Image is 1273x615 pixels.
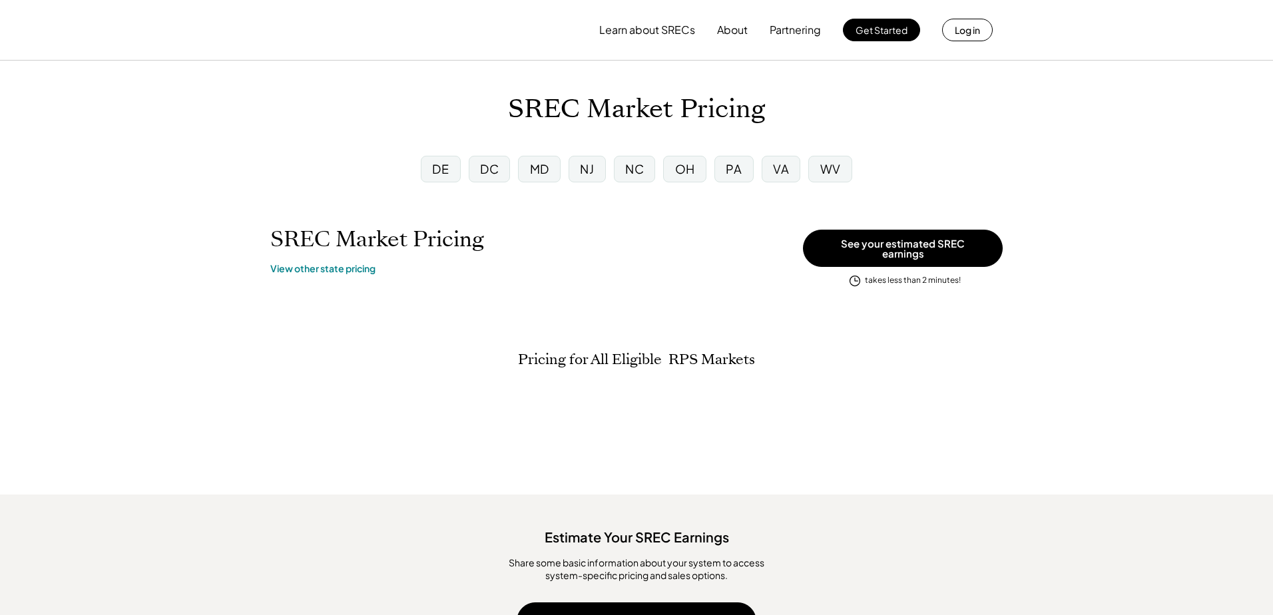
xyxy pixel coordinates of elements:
[675,160,695,177] div: OH
[432,160,449,177] div: DE
[773,160,789,177] div: VA
[625,160,644,177] div: NC
[280,7,391,53] img: yH5BAEAAAAALAAAAAABAAEAAAIBRAA7
[865,275,961,286] div: takes less than 2 minutes!
[518,351,755,368] h2: Pricing for All Eligible RPS Markets
[599,17,695,43] button: Learn about SRECs
[490,556,783,582] div: ​Share some basic information about your system to access system-specific pricing and sales options.
[803,230,1003,267] button: See your estimated SREC earnings
[480,160,499,177] div: DC
[717,17,748,43] button: About
[270,226,484,252] h1: SREC Market Pricing
[770,17,821,43] button: Partnering
[508,94,765,125] h1: SREC Market Pricing
[530,160,549,177] div: MD
[13,521,1260,546] div: Estimate Your SREC Earnings
[820,160,841,177] div: WV
[942,19,993,41] button: Log in
[843,19,920,41] button: Get Started
[270,262,376,276] a: View other state pricing
[726,160,742,177] div: PA
[580,160,594,177] div: NJ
